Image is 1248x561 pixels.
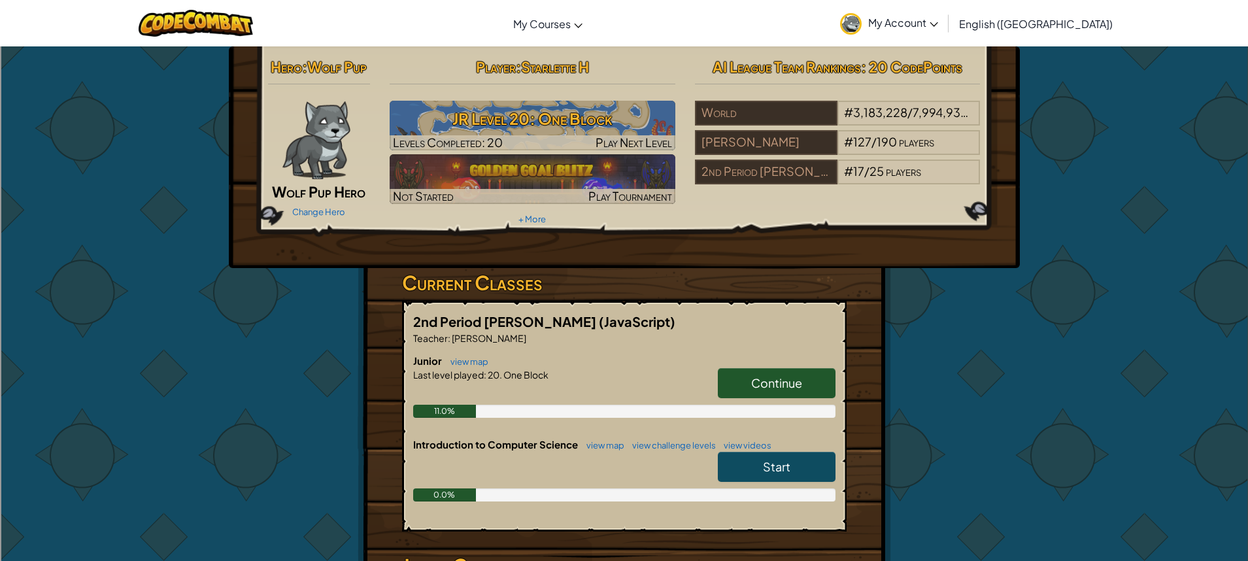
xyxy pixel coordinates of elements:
[513,17,571,31] span: My Courses
[139,10,253,37] img: CodeCombat logo
[868,16,938,29] span: My Account
[953,6,1119,41] a: English ([GEOGRAPHIC_DATA])
[834,3,945,44] a: My Account
[959,17,1113,31] span: English ([GEOGRAPHIC_DATA])
[840,13,862,35] img: avatar
[507,6,589,41] a: My Courses
[390,104,675,133] h3: JR Level 20: One Block
[390,101,675,150] a: Play Next Level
